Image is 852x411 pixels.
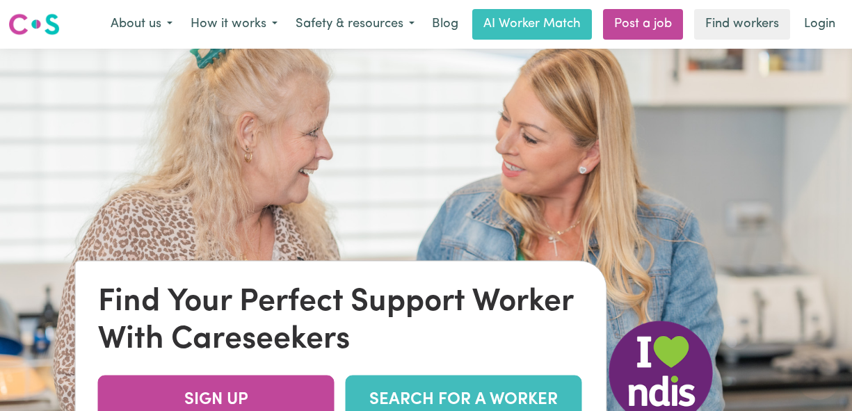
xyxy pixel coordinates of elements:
a: Careseekers logo [8,8,60,40]
button: Safety & resources [287,10,424,39]
a: Find workers [694,9,790,40]
a: AI Worker Match [472,9,592,40]
button: About us [102,10,182,39]
iframe: Close message [724,322,752,350]
img: Careseekers logo [8,12,60,37]
a: Login [796,9,844,40]
button: How it works [182,10,287,39]
a: Blog [424,9,467,40]
div: Find Your Perfect Support Worker With Careseekers [98,284,584,359]
a: Post a job [603,9,683,40]
iframe: Button to launch messaging window [796,355,841,400]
